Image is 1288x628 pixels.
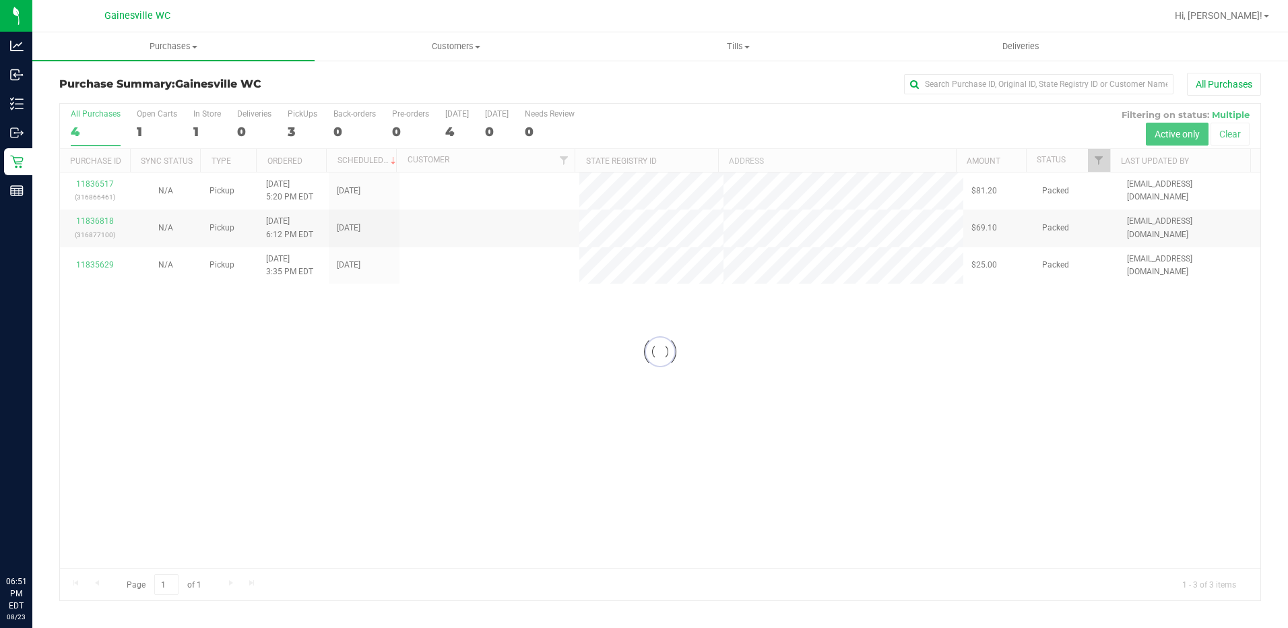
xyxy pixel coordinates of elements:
[6,612,26,622] p: 08/23
[315,40,596,53] span: Customers
[880,32,1162,61] a: Deliveries
[1175,10,1262,21] span: Hi, [PERSON_NAME]!
[10,126,24,139] inline-svg: Outbound
[40,518,56,534] iframe: Resource center unread badge
[598,32,880,61] a: Tills
[1187,73,1261,96] button: All Purchases
[598,40,879,53] span: Tills
[10,155,24,168] inline-svg: Retail
[13,520,54,561] iframe: Resource center
[6,575,26,612] p: 06:51 PM EDT
[32,32,315,61] a: Purchases
[175,77,261,90] span: Gainesville WC
[10,68,24,82] inline-svg: Inbound
[59,78,460,90] h3: Purchase Summary:
[104,10,170,22] span: Gainesville WC
[10,39,24,53] inline-svg: Analytics
[10,184,24,197] inline-svg: Reports
[315,32,597,61] a: Customers
[32,40,315,53] span: Purchases
[10,97,24,111] inline-svg: Inventory
[904,74,1173,94] input: Search Purchase ID, Original ID, State Registry ID or Customer Name...
[984,40,1058,53] span: Deliveries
